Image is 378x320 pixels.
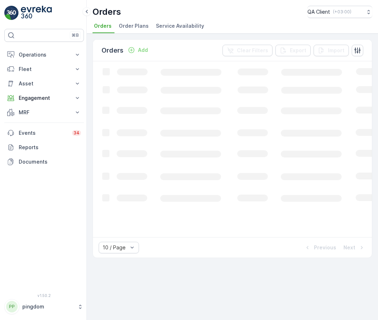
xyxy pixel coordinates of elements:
[4,299,84,314] button: PPpingdom
[4,91,84,105] button: Engagement
[343,243,366,252] button: Next
[307,8,330,15] p: QA Client
[93,6,121,18] p: Orders
[19,129,68,137] p: Events
[290,47,306,54] p: Export
[19,66,69,73] p: Fleet
[237,47,268,54] p: Clear Filters
[4,6,19,20] img: logo
[138,46,148,54] p: Add
[343,244,355,251] p: Next
[19,144,81,151] p: Reports
[4,155,84,169] a: Documents
[4,62,84,76] button: Fleet
[222,45,273,56] button: Clear Filters
[307,6,372,18] button: QA Client(+03:00)
[19,109,69,116] p: MRF
[119,22,149,30] span: Order Plans
[303,243,337,252] button: Previous
[21,6,52,20] img: logo_light-DOdMpM7g.png
[156,22,204,30] span: Service Availability
[73,130,80,136] p: 34
[19,94,69,102] p: Engagement
[19,51,69,58] p: Operations
[275,45,311,56] button: Export
[328,47,345,54] p: Import
[94,22,112,30] span: Orders
[314,45,349,56] button: Import
[4,293,84,298] span: v 1.50.2
[4,76,84,91] button: Asset
[4,140,84,155] a: Reports
[6,301,18,312] div: PP
[19,158,81,165] p: Documents
[4,126,84,140] a: Events34
[314,244,336,251] p: Previous
[22,303,74,310] p: pingdom
[333,9,351,15] p: ( +03:00 )
[102,45,123,55] p: Orders
[125,46,151,54] button: Add
[4,105,84,120] button: MRF
[19,80,69,87] p: Asset
[72,32,79,38] p: ⌘B
[4,48,84,62] button: Operations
